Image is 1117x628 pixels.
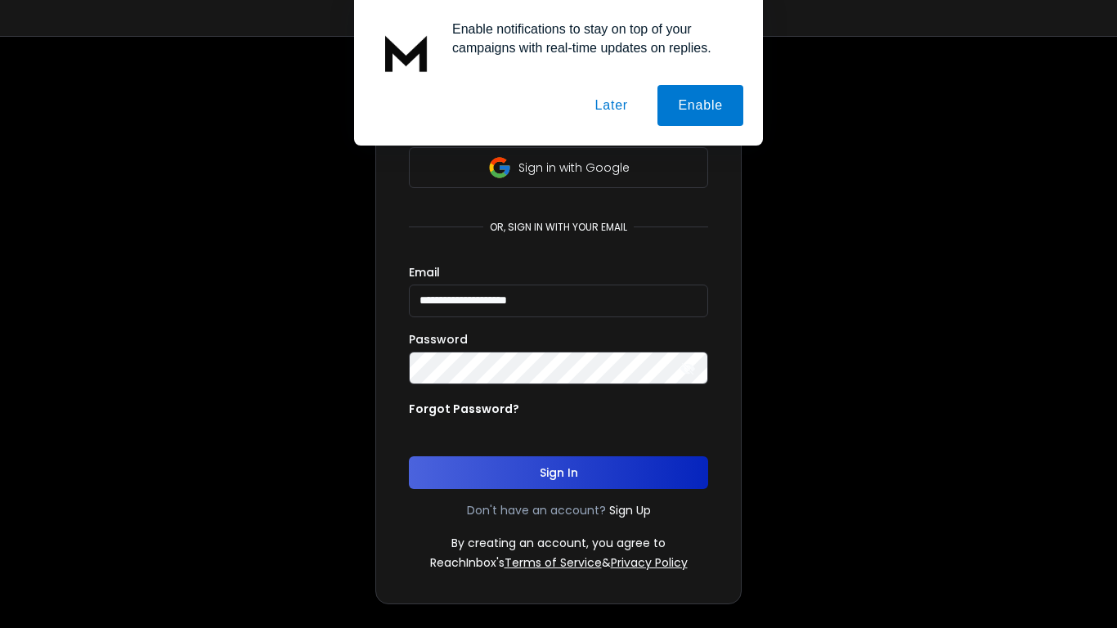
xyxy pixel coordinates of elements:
[505,554,602,571] a: Terms of Service
[409,334,468,345] label: Password
[518,159,630,176] p: Sign in with Google
[409,267,440,278] label: Email
[657,85,743,126] button: Enable
[451,535,666,551] p: By creating an account, you agree to
[439,20,743,57] div: Enable notifications to stay on top of your campaigns with real-time updates on replies.
[483,221,634,234] p: or, sign in with your email
[409,147,708,188] button: Sign in with Google
[611,554,688,571] a: Privacy Policy
[609,502,651,518] a: Sign Up
[409,401,519,417] p: Forgot Password?
[374,20,439,85] img: notification icon
[467,502,606,518] p: Don't have an account?
[574,85,648,126] button: Later
[409,456,708,489] button: Sign In
[430,554,688,571] p: ReachInbox's &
